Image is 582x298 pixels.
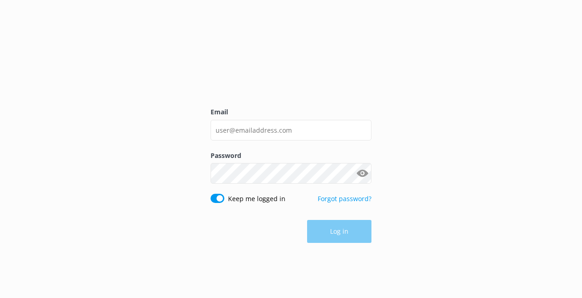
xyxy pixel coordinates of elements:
[211,107,371,117] label: Email
[318,194,371,203] a: Forgot password?
[211,151,371,161] label: Password
[353,164,371,183] button: Show password
[211,120,371,141] input: user@emailaddress.com
[228,194,285,204] label: Keep me logged in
